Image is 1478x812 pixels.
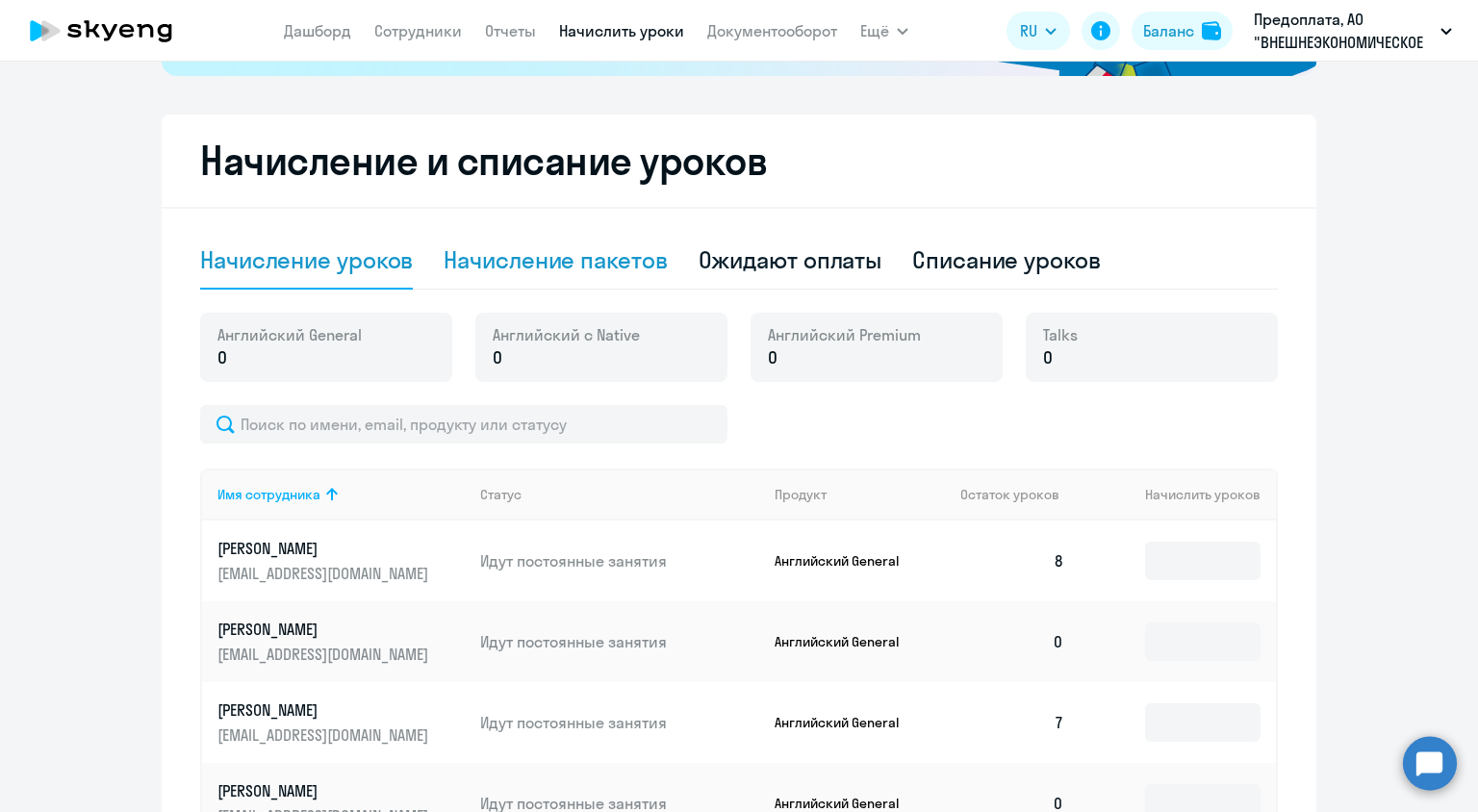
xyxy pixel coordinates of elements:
span: Английский с Native [493,324,640,345]
p: Английский General [775,633,919,650]
p: Идут постоянные занятия [480,631,759,652]
button: Ещё [860,12,908,50]
td: 0 [945,601,1080,682]
p: Английский General [775,795,919,812]
td: 8 [945,520,1080,601]
input: Поиск по имени, email, продукту или статусу [200,405,727,444]
div: Продукт [775,486,946,503]
p: Идут постоянные занятия [480,712,759,733]
a: Документооборот [707,21,837,40]
button: Балансbalance [1132,12,1233,50]
a: Дашборд [284,21,351,40]
div: Имя сотрудника [217,486,320,503]
div: Начисление пакетов [444,244,667,275]
button: RU [1007,12,1070,50]
a: [PERSON_NAME][EMAIL_ADDRESS][DOMAIN_NAME] [217,538,465,584]
span: Ещё [860,19,889,42]
a: Отчеты [485,21,536,40]
p: [EMAIL_ADDRESS][DOMAIN_NAME] [217,563,433,584]
th: Начислить уроков [1080,469,1276,520]
span: Английский General [217,324,362,345]
div: Ожидают оплаты [699,244,882,275]
p: Идут постоянные занятия [480,550,759,571]
div: Продукт [775,486,827,503]
p: Предоплата, АО "ВНЕШНЕЭКОНОМИЧЕСКОЕ ОБЪЕДИНЕНИЕ "ПРОДИНТОРГ" [1254,8,1433,54]
a: Начислить уроки [559,21,684,40]
p: [PERSON_NAME] [217,538,433,559]
div: Статус [480,486,759,503]
p: Английский General [775,714,919,731]
p: [PERSON_NAME] [217,619,433,640]
div: Баланс [1143,19,1194,42]
span: 0 [768,345,777,370]
h2: Начисление и списание уроков [200,138,1278,184]
span: 0 [493,345,502,370]
td: 7 [945,682,1080,763]
p: [PERSON_NAME] [217,699,433,721]
div: Имя сотрудника [217,486,465,503]
span: Английский Premium [768,324,921,345]
a: Сотрудники [374,21,462,40]
p: [EMAIL_ADDRESS][DOMAIN_NAME] [217,724,433,746]
button: Предоплата, АО "ВНЕШНЕЭКОНОМИЧЕСКОЕ ОБЪЕДИНЕНИЕ "ПРОДИНТОРГ" [1244,8,1462,54]
span: Talks [1043,324,1078,345]
div: Начисление уроков [200,244,413,275]
span: 0 [1043,345,1053,370]
p: [PERSON_NAME] [217,780,433,801]
img: balance [1202,21,1221,40]
div: Остаток уроков [960,486,1080,503]
a: [PERSON_NAME][EMAIL_ADDRESS][DOMAIN_NAME] [217,699,465,746]
span: Остаток уроков [960,486,1059,503]
p: [EMAIL_ADDRESS][DOMAIN_NAME] [217,644,433,665]
span: RU [1020,19,1037,42]
div: Списание уроков [912,244,1101,275]
p: Английский General [775,552,919,570]
span: 0 [217,345,227,370]
a: [PERSON_NAME][EMAIL_ADDRESS][DOMAIN_NAME] [217,619,465,665]
div: Статус [480,486,522,503]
